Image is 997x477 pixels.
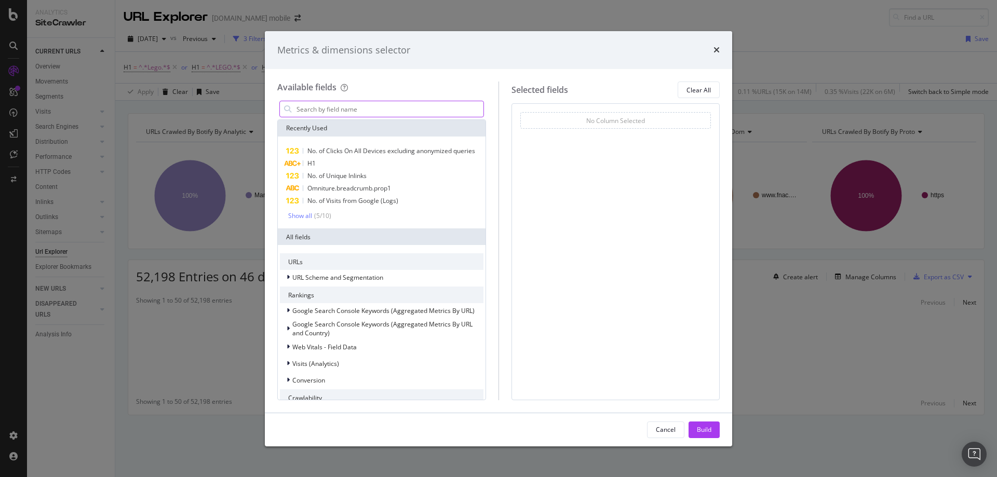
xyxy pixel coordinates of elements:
[962,442,987,467] div: Open Intercom Messenger
[307,184,391,193] span: Omniture.breadcrumb.prop1
[307,146,475,155] span: No. of Clicks On All Devices excluding anonymized queries
[295,101,483,117] input: Search by field name
[586,116,645,125] div: No Column Selected
[280,389,483,406] div: Crawlability
[280,287,483,303] div: Rankings
[511,84,568,96] div: Selected fields
[686,86,711,94] div: Clear All
[689,421,720,438] button: Build
[292,343,357,351] span: Web Vitals - Field Data
[278,228,486,245] div: All fields
[292,359,339,368] span: Visits (Analytics)
[277,44,410,57] div: Metrics & dimensions selector
[292,376,325,385] span: Conversion
[312,211,331,220] div: ( 5 / 10 )
[647,421,684,438] button: Cancel
[265,31,732,446] div: modal
[713,44,720,57] div: times
[278,120,486,137] div: Recently Used
[292,306,475,315] span: Google Search Console Keywords (Aggregated Metrics By URL)
[678,81,720,98] button: Clear All
[697,425,711,434] div: Build
[656,425,676,434] div: Cancel
[288,212,312,220] div: Show all
[307,159,316,168] span: H1
[292,320,473,337] span: Google Search Console Keywords (Aggregated Metrics By URL and Country)
[292,273,383,282] span: URL Scheme and Segmentation
[307,196,398,205] span: No. of Visits from Google (Logs)
[307,171,367,180] span: No. of Unique Inlinks
[280,253,483,270] div: URLs
[277,81,336,93] div: Available fields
